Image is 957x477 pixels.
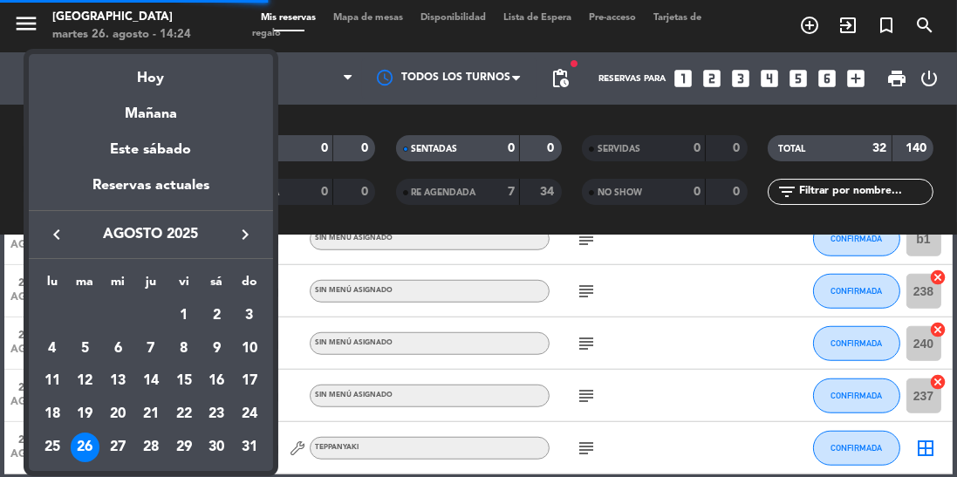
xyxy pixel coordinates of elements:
td: 11 de agosto de 2025 [36,365,69,399]
div: 23 [202,399,231,429]
td: 28 de agosto de 2025 [134,431,167,464]
div: 15 [169,366,199,396]
div: 26 [71,433,100,462]
i: keyboard_arrow_right [235,224,256,245]
td: 27 de agosto de 2025 [101,431,134,464]
div: Mañana [29,90,273,126]
div: 28 [136,433,166,462]
div: 10 [235,334,264,364]
div: 12 [71,366,100,396]
div: 9 [202,334,231,364]
th: jueves [134,272,167,299]
div: 5 [71,334,100,364]
div: Hoy [29,54,273,90]
div: 18 [38,399,67,429]
div: 6 [103,334,133,364]
td: AGO. [36,299,167,332]
td: 26 de agosto de 2025 [69,431,102,464]
div: 2 [202,301,231,330]
td: 14 de agosto de 2025 [134,365,167,399]
div: 25 [38,433,67,462]
div: Este sábado [29,126,273,174]
td: 22 de agosto de 2025 [167,398,201,431]
div: 31 [235,433,264,462]
td: 20 de agosto de 2025 [101,398,134,431]
div: 30 [202,433,231,462]
div: 13 [103,366,133,396]
div: 1 [169,301,199,330]
button: keyboard_arrow_left [41,223,72,246]
div: 19 [71,399,100,429]
td: 9 de agosto de 2025 [200,332,233,365]
td: 3 de agosto de 2025 [233,299,266,332]
div: 20 [103,399,133,429]
td: 8 de agosto de 2025 [167,332,201,365]
div: 22 [169,399,199,429]
div: 3 [235,301,264,330]
td: 6 de agosto de 2025 [101,332,134,365]
td: 24 de agosto de 2025 [233,398,266,431]
td: 1 de agosto de 2025 [167,299,201,332]
div: 27 [103,433,133,462]
div: 8 [169,334,199,364]
th: sábado [200,272,233,299]
button: keyboard_arrow_right [229,223,261,246]
i: keyboard_arrow_left [46,224,67,245]
th: miércoles [101,272,134,299]
td: 16 de agosto de 2025 [200,365,233,399]
td: 17 de agosto de 2025 [233,365,266,399]
div: 17 [235,366,264,396]
th: domingo [233,272,266,299]
td: 18 de agosto de 2025 [36,398,69,431]
div: 21 [136,399,166,429]
td: 7 de agosto de 2025 [134,332,167,365]
td: 12 de agosto de 2025 [69,365,102,399]
div: 16 [202,366,231,396]
td: 13 de agosto de 2025 [101,365,134,399]
td: 10 de agosto de 2025 [233,332,266,365]
td: 19 de agosto de 2025 [69,398,102,431]
div: 11 [38,366,67,396]
td: 31 de agosto de 2025 [233,431,266,464]
td: 25 de agosto de 2025 [36,431,69,464]
div: 7 [136,334,166,364]
td: 5 de agosto de 2025 [69,332,102,365]
span: agosto 2025 [72,223,229,246]
td: 15 de agosto de 2025 [167,365,201,399]
th: viernes [167,272,201,299]
th: lunes [36,272,69,299]
td: 29 de agosto de 2025 [167,431,201,464]
div: 14 [136,366,166,396]
th: martes [69,272,102,299]
td: 4 de agosto de 2025 [36,332,69,365]
td: 23 de agosto de 2025 [200,398,233,431]
td: 2 de agosto de 2025 [200,299,233,332]
div: 29 [169,433,199,462]
div: 24 [235,399,264,429]
td: 30 de agosto de 2025 [200,431,233,464]
div: Reservas actuales [29,174,273,210]
div: 4 [38,334,67,364]
td: 21 de agosto de 2025 [134,398,167,431]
